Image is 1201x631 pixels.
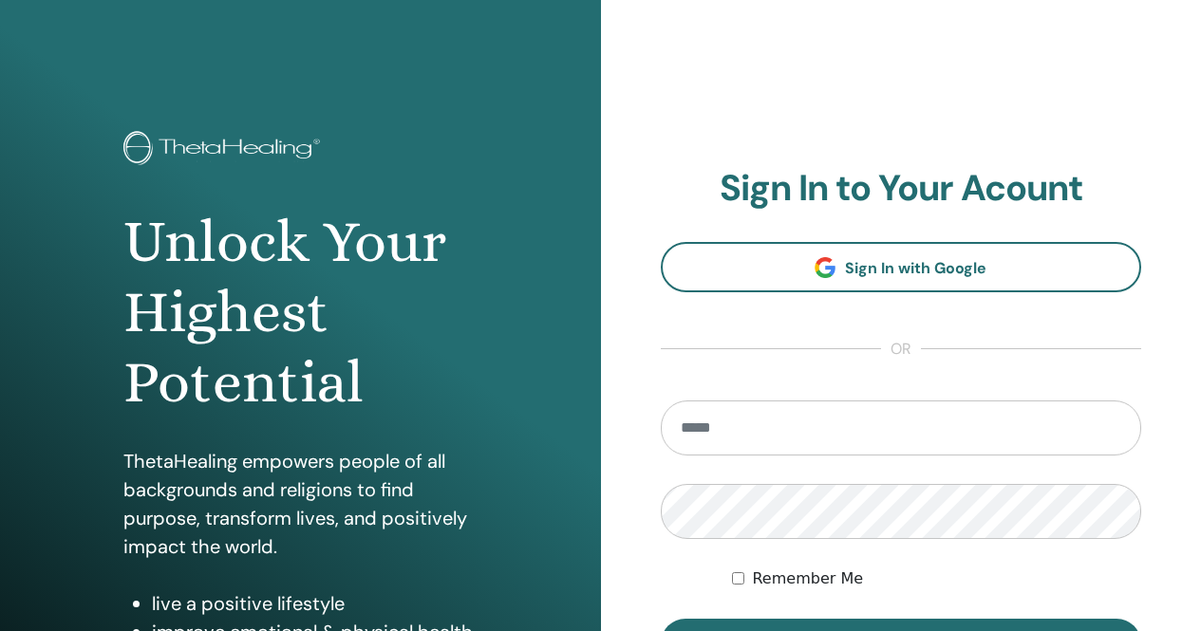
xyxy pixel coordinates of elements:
a: Sign In with Google [661,242,1142,292]
li: live a positive lifestyle [152,589,477,618]
h2: Sign In to Your Acount [661,167,1142,211]
p: ThetaHealing empowers people of all backgrounds and religions to find purpose, transform lives, a... [123,447,477,561]
div: Keep me authenticated indefinitely or until I manually logout [732,567,1141,590]
label: Remember Me [752,567,863,590]
span: or [881,338,921,361]
span: Sign In with Google [845,258,986,278]
h1: Unlock Your Highest Potential [123,207,477,418]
